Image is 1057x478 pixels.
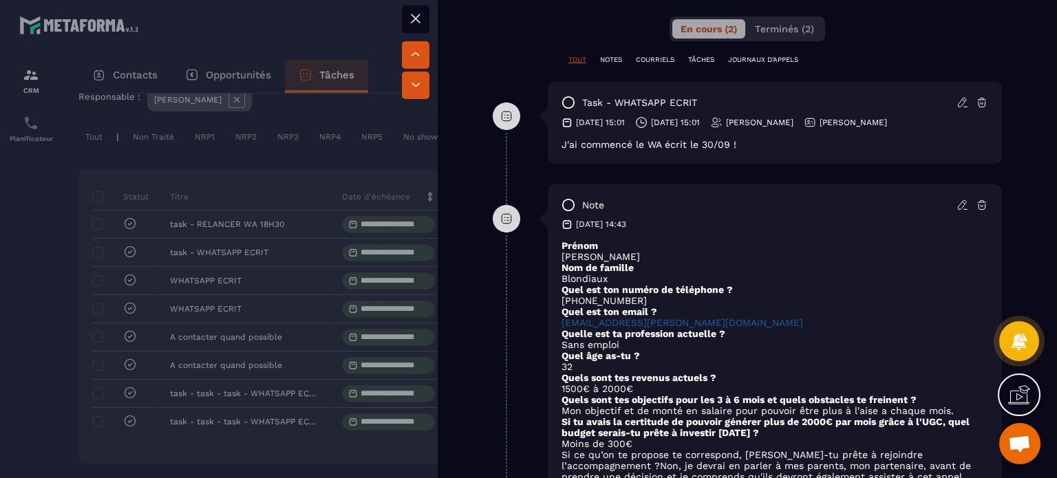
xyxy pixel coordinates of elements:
strong: Quels sont tes objectifs pour les 3 à 6 mois et quels obstacles te freinent ? [562,394,917,405]
p: [DATE] 15:01 [651,117,700,128]
p: NOTES [600,55,622,65]
p: [PERSON_NAME] [820,117,887,128]
strong: Prénom [562,240,598,251]
button: En cours (2) [672,19,745,39]
p: [PERSON_NAME] [562,251,988,262]
p: JOURNAUX D'APPELS [728,55,798,65]
p: [DATE] 14:43 [576,219,626,230]
p: [PERSON_NAME] [726,117,793,128]
p: COURRIELS [636,55,674,65]
button: Terminés (2) [747,19,822,39]
span: Terminés (2) [755,23,814,34]
p: [PHONE_NUMBER] [562,295,988,306]
p: task - WHATSAPP ECRIT [582,96,697,109]
strong: Quels sont tes revenus actuels ? [562,372,716,383]
p: Blondiaux [562,273,988,284]
div: Ouvrir le chat [999,423,1040,464]
div: J'ai commencé le WA écrit le 30/09 ! [562,139,988,150]
p: Moins de 300€ [562,438,988,449]
p: TÂCHES [688,55,714,65]
p: TOUT [568,55,586,65]
strong: Quel est ton email ? [562,306,657,317]
a: [EMAIL_ADDRESS][PERSON_NAME][DOMAIN_NAME] [562,317,803,328]
strong: Quelle est ta profession actuelle ? [562,328,725,339]
p: note [582,199,604,212]
strong: Nom de famille [562,262,634,273]
strong: Quel âge as-tu ? [562,350,640,361]
p: Mon objectif et de monté en salaire pour pouvoir être plus à l'aise a chaque mois. [562,405,988,416]
p: [DATE] 15:01 [576,117,625,128]
span: En cours (2) [681,23,737,34]
p: 1500€ à 2000€ [562,383,988,394]
strong: Quel est ton numéro de téléphone ? [562,284,733,295]
strong: Si tu avais la certitude de pouvoir générer plus de 2000€ par mois grâce à l'UGC, quel budget ser... [562,416,970,438]
p: Sans emploi [562,339,988,350]
p: 32 [562,361,988,372]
